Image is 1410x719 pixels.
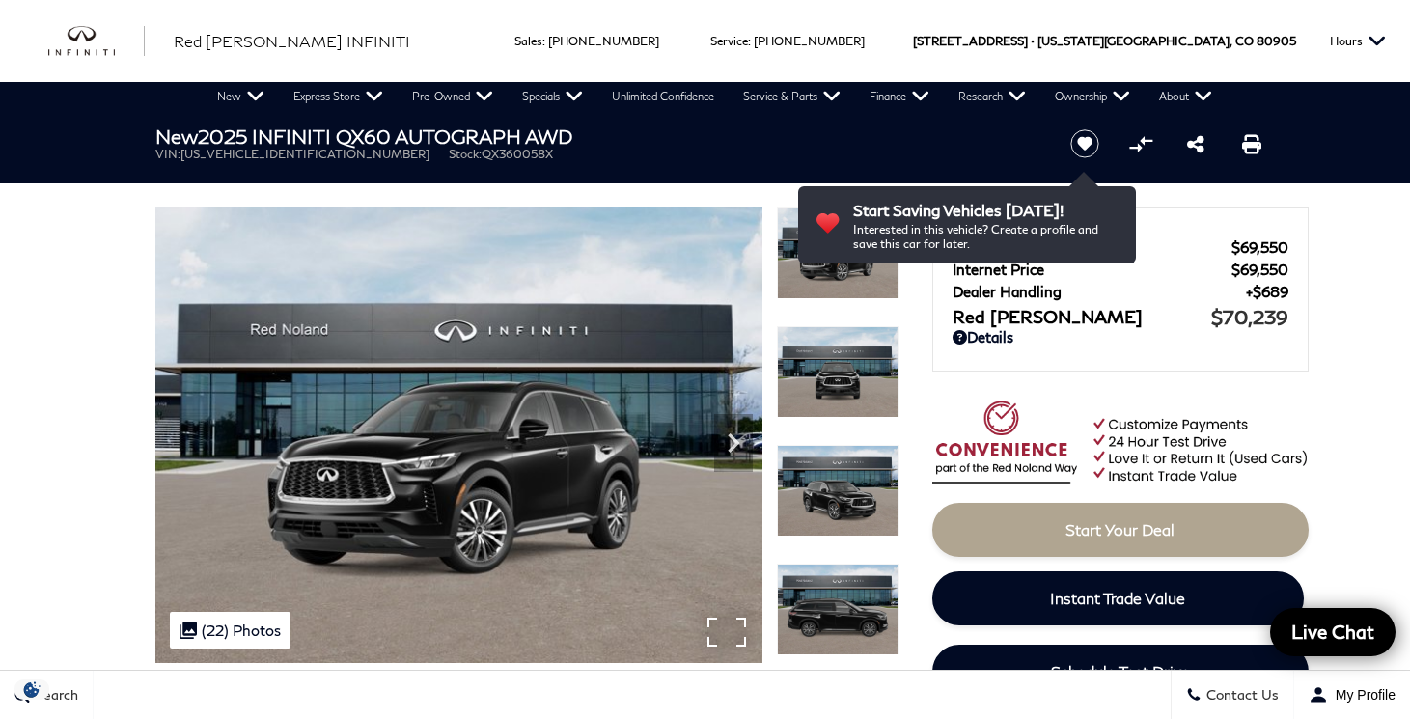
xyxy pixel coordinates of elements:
strong: New [155,124,198,148]
span: : [748,34,751,48]
button: Open user profile menu [1294,671,1410,719]
img: INFINITI [48,26,145,57]
img: Opt-Out Icon [10,679,54,700]
a: [PHONE_NUMBER] [754,34,865,48]
span: Contact Us [1202,687,1279,704]
span: $69,550 [1231,238,1288,256]
span: Internet Price [953,261,1231,278]
span: VIN: [155,147,180,161]
a: Unlimited Confidence [597,82,729,111]
span: Start Your Deal [1065,520,1175,539]
a: Dealer Handling $689 [953,283,1288,300]
a: Schedule Test Drive [932,645,1309,699]
a: Red [PERSON_NAME] INFINITI [174,30,410,53]
span: Service [710,34,748,48]
span: Stock: [449,147,482,161]
span: QX360058X [482,147,553,161]
a: MSRP $69,550 [953,238,1288,256]
a: infiniti [48,26,145,57]
span: MSRP [953,238,1231,256]
a: [STREET_ADDRESS] • [US_STATE][GEOGRAPHIC_DATA], CO 80905 [913,34,1296,48]
a: Pre-Owned [398,82,508,111]
span: $70,239 [1211,305,1288,328]
span: Schedule Test Drive [1051,662,1190,680]
a: Ownership [1040,82,1145,111]
span: Instant Trade Value [1050,589,1185,607]
a: Red [PERSON_NAME] $70,239 [953,305,1288,328]
a: Print this New 2025 INFINITI QX60 AUTOGRAPH AWD [1242,132,1261,155]
a: Start Your Deal [932,503,1309,557]
a: Share this New 2025 INFINITI QX60 AUTOGRAPH AWD [1187,132,1204,155]
a: [PHONE_NUMBER] [548,34,659,48]
a: Research [944,82,1040,111]
span: Live Chat [1282,620,1384,644]
a: Details [953,328,1288,346]
span: Red [PERSON_NAME] [953,306,1211,327]
section: Click to Open Cookie Consent Modal [10,679,54,700]
span: My Profile [1328,687,1396,703]
span: Red [PERSON_NAME] INFINITI [174,32,410,50]
a: About [1145,82,1227,111]
a: Finance [855,82,944,111]
a: Specials [508,82,597,111]
img: New 2025 MINERAL BLACK INFINITI AUTOGRAPH AWD image 2 [777,326,899,418]
span: $69,550 [1231,261,1288,278]
span: $689 [1246,283,1288,300]
div: (22) Photos [170,612,290,649]
span: Sales [514,34,542,48]
nav: Main Navigation [203,82,1227,111]
img: New 2025 MINERAL BLACK INFINITI AUTOGRAPH AWD image 1 [155,207,762,663]
a: Live Chat [1270,608,1396,656]
span: [US_VEHICLE_IDENTIFICATION_NUMBER] [180,147,429,161]
button: Compare Vehicle [1126,129,1155,158]
div: Next [714,414,753,472]
button: Save vehicle [1064,128,1106,159]
a: Internet Price $69,550 [953,261,1288,278]
span: Dealer Handling [953,283,1246,300]
img: New 2025 MINERAL BLACK INFINITI AUTOGRAPH AWD image 3 [777,445,899,537]
a: New [203,82,279,111]
a: Service & Parts [729,82,855,111]
img: New 2025 MINERAL BLACK INFINITI AUTOGRAPH AWD image 1 [777,207,899,299]
span: : [542,34,545,48]
span: Search [30,687,78,704]
h1: 2025 INFINITI QX60 AUTOGRAPH AWD [155,125,1038,147]
a: Express Store [279,82,398,111]
img: New 2025 MINERAL BLACK INFINITI AUTOGRAPH AWD image 4 [777,564,899,655]
a: Instant Trade Value [932,571,1304,625]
